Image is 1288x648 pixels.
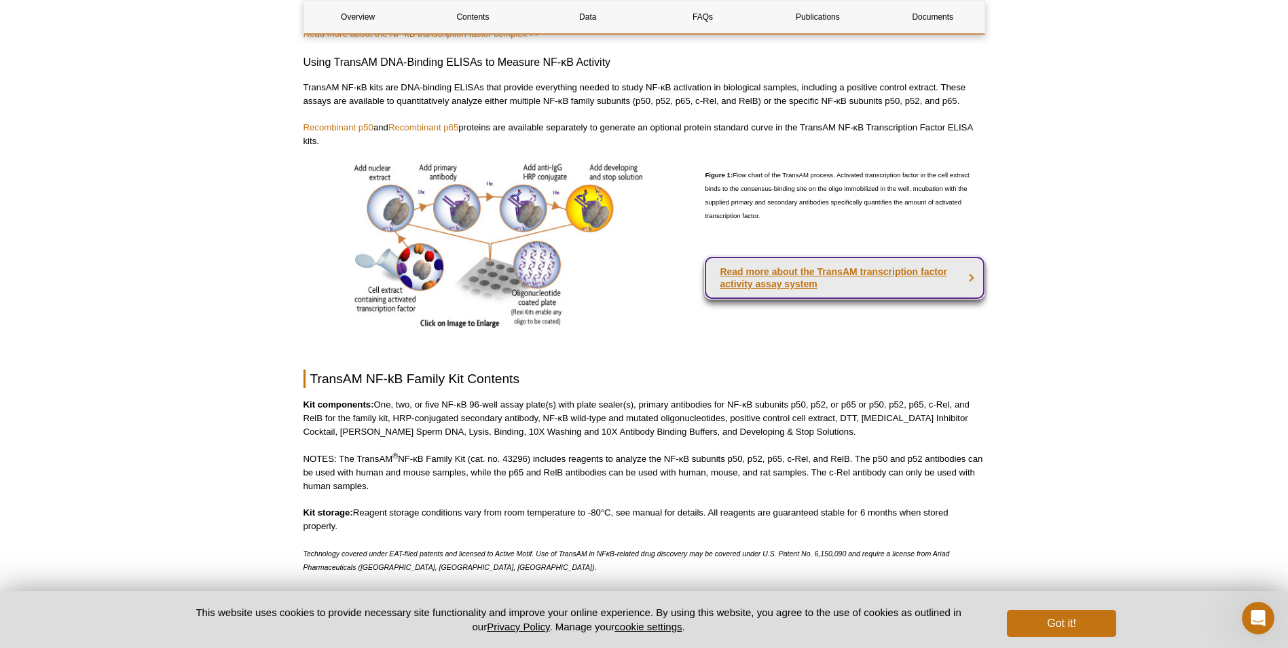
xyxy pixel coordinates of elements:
p: Flow chart of the TransAM process. Activated transcription factor in the cell extract binds to th... [705,162,985,233]
p: Reagent storage conditions vary from room temperature to -80°C, see manual for details. All reage... [303,506,985,533]
a: Contents [419,1,527,33]
p: and proteins are available separately to generate an optional protein standard curve in the Trans... [303,121,985,148]
p: This website uses cookies to provide necessary site functionality and improve your online experie... [172,605,985,634]
h3: Using TransAM DNA-Binding ELISAs to Measure NF-κB Activity [303,54,985,71]
button: Got it! [1007,610,1116,637]
button: cookie settings [614,621,682,632]
a: Read more about the TransAM transcription factor activity assay system [705,257,985,299]
a: Documents [879,1,987,33]
img: Flow chart of the TransAM DNA-binding transcription factor ELISA [354,162,643,328]
p: One, two, or five NF-κB 96-well assay plate(s) with plate sealer(s), primary antibodies for NF-κB... [303,398,985,439]
a: Data [534,1,642,33]
p: NOTES: The TransAM NF-κB Family Kit (cat. no. 43296) includes reagents to analyze the NF-κB subun... [303,452,985,493]
a: FAQs [648,1,756,33]
a: Recombinant p65 [388,122,458,132]
iframe: Intercom live chat [1242,602,1274,634]
strong: Kit components: [303,399,374,410]
a: Recombinant p50 [303,122,373,132]
strong: Read more about the TransAM transcription factor activity assay system [720,266,947,289]
a: Privacy Policy [487,621,549,632]
sup: ® [392,451,398,459]
strong: Figure 1: [705,171,733,179]
a: Overview [304,1,412,33]
p: TransAM NF-κB kits are DNA-binding ELISAs that provide everything needed to study NF-κB activatio... [303,81,985,108]
span: Technology covered under EAT-filed patents and licensed to Active Motif. Use of TransAM in NFκB-r... [303,550,950,571]
h2: TransAM NF-kB Family Kit Contents [303,370,985,388]
a: Read more about the NF-κB transcription factor complex >> [303,29,540,39]
strong: Kit storage: [303,507,353,518]
a: Publications [764,1,872,33]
